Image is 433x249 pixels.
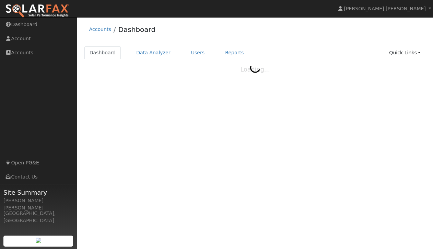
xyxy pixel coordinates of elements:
img: SolarFax [5,4,70,18]
span: [PERSON_NAME] [PERSON_NAME] [344,6,426,11]
span: Site Summary [3,188,73,197]
a: Quick Links [384,46,426,59]
a: Accounts [89,26,111,32]
a: Users [186,46,210,59]
div: [PERSON_NAME] [PERSON_NAME] [3,197,73,212]
img: retrieve [36,238,41,243]
a: Data Analyzer [131,46,176,59]
div: [GEOGRAPHIC_DATA], [GEOGRAPHIC_DATA] [3,210,73,224]
a: Reports [220,46,249,59]
a: Dashboard [84,46,121,59]
a: Dashboard [118,25,156,34]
